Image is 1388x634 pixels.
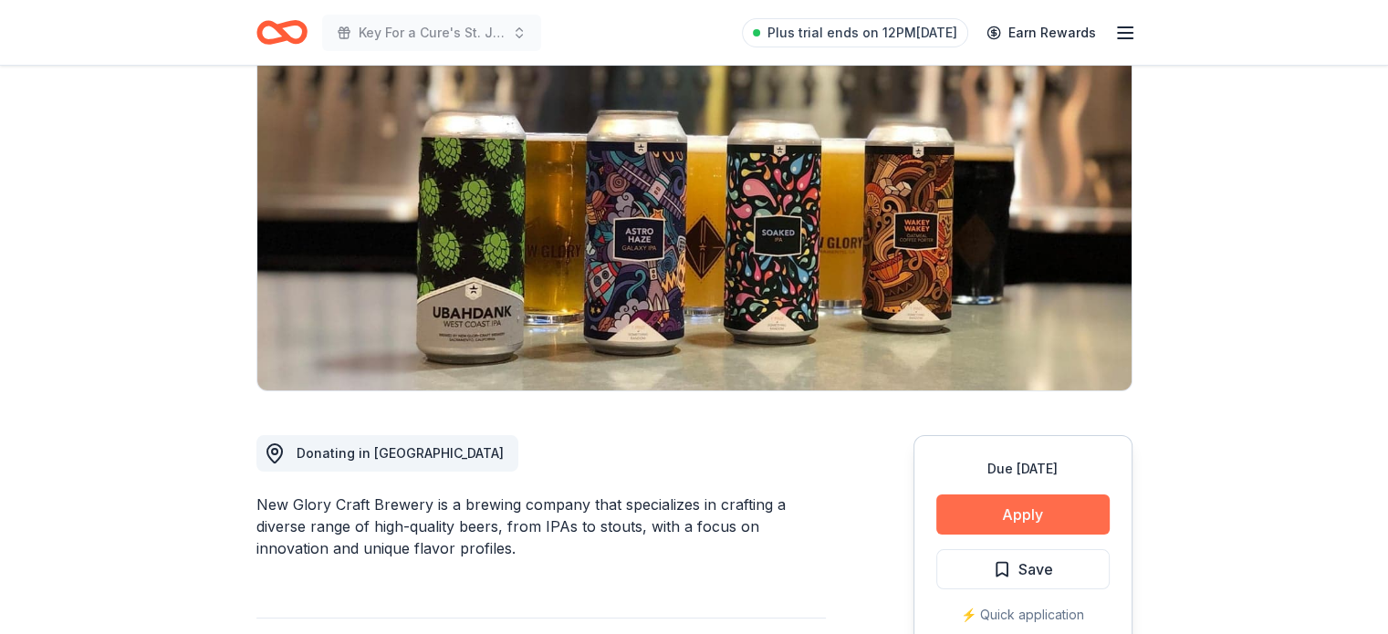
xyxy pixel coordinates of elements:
[1018,557,1053,581] span: Save
[256,11,308,54] a: Home
[742,18,968,47] a: Plus trial ends on 12PM[DATE]
[322,15,541,51] button: Key For a Cure's St. Jude Golf Tournament
[936,604,1110,626] div: ⚡️ Quick application
[359,22,505,44] span: Key For a Cure's St. Jude Golf Tournament
[767,22,957,44] span: Plus trial ends on 12PM[DATE]
[256,494,826,559] div: New Glory Craft Brewery is a brewing company that specializes in crafting a diverse range of high...
[936,494,1110,535] button: Apply
[936,549,1110,589] button: Save
[257,42,1132,390] img: Image for New Glory Craft Brewery
[936,458,1110,480] div: Due [DATE]
[297,445,504,461] span: Donating in [GEOGRAPHIC_DATA]
[976,16,1107,49] a: Earn Rewards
